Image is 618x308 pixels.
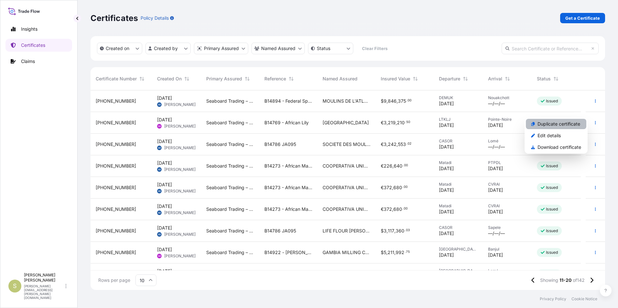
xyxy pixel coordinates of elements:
p: Edit details [538,132,561,139]
p: Duplicate certificate [538,121,580,127]
p: Certificates [91,13,138,23]
p: Download certificate [538,144,581,150]
p: Get a Certificate [565,15,600,21]
p: Policy Details [141,15,169,21]
a: Duplicate certificate [526,119,586,129]
a: Edit details [526,130,586,141]
a: Download certificate [526,142,586,152]
div: Actions [525,118,588,154]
